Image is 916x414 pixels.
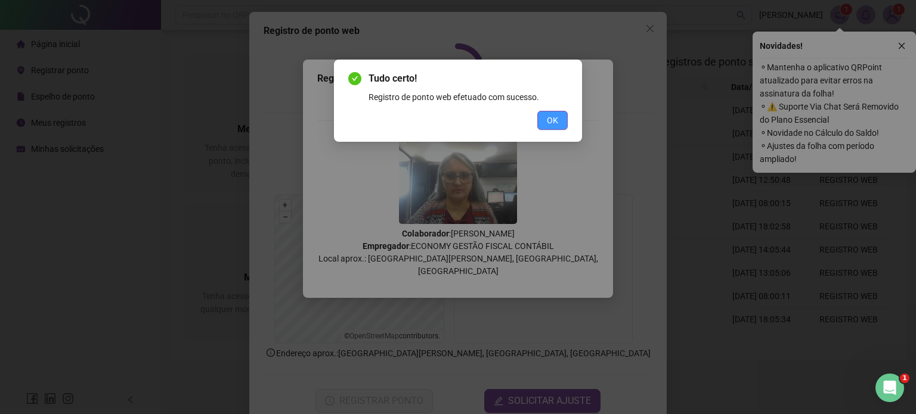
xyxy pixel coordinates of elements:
[348,72,361,85] span: check-circle
[369,71,568,86] span: Tudo certo!
[369,91,568,104] div: Registro de ponto web efetuado com sucesso.
[900,373,909,383] span: 1
[547,114,558,127] span: OK
[875,373,904,402] iframe: Intercom live chat
[537,111,568,130] button: OK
